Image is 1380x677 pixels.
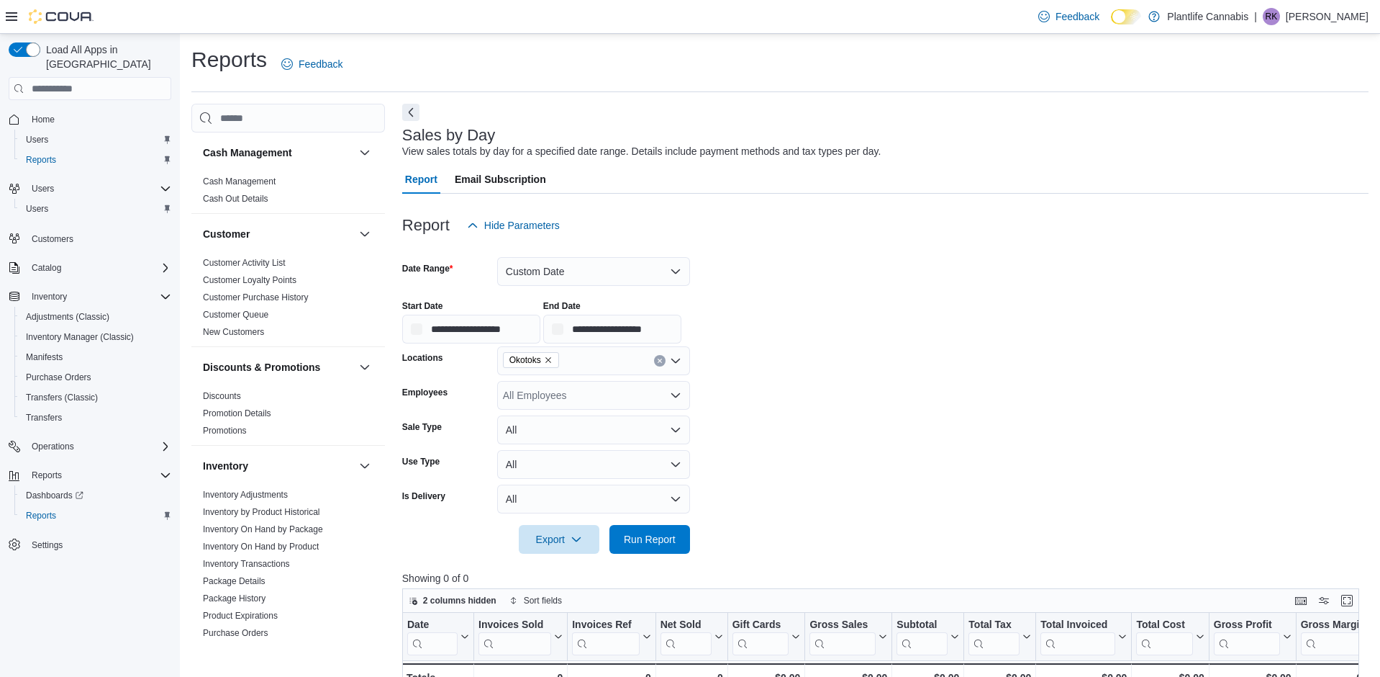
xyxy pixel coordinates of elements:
[1040,619,1115,632] div: Total Invoiced
[732,619,800,655] button: Gift Cards
[732,619,789,655] div: Gift Card Sales
[26,134,48,145] span: Users
[203,326,264,338] span: New Customers
[654,355,666,367] button: Clear input
[20,507,62,524] a: Reports
[203,507,320,517] a: Inventory by Product Historical
[203,310,268,320] a: Customer Queue
[203,145,292,160] h3: Cash Management
[26,230,79,248] a: Customers
[402,490,445,502] label: Is Delivery
[191,45,267,74] h1: Reports
[14,199,177,219] button: Users
[26,467,68,484] button: Reports
[203,145,353,160] button: Cash Management
[299,57,342,71] span: Feedback
[609,525,690,554] button: Run Report
[14,485,177,506] a: Dashboards
[20,200,171,218] span: Users
[203,459,353,473] button: Inventory
[543,315,681,344] input: Press the down key to open a popover containing a calendar.
[403,592,502,609] button: 2 columns hidden
[14,150,177,170] button: Reports
[32,262,61,274] span: Catalog
[407,619,458,655] div: Date
[1040,619,1127,655] button: Total Invoiced
[26,438,80,455] button: Operations
[14,387,177,408] button: Transfers (Classic)
[1136,619,1192,655] div: Total Cost
[203,275,296,285] a: Customer Loyalty Points
[203,490,288,500] a: Inventory Adjustments
[26,537,68,554] a: Settings
[497,416,690,444] button: All
[809,619,876,655] div: Gross Sales
[1300,619,1373,632] div: Gross Margin
[543,300,581,312] label: End Date
[203,426,247,436] a: Promotions
[32,291,67,302] span: Inventory
[20,151,62,169] a: Reports
[26,111,60,128] a: Home
[26,438,171,455] span: Operations
[32,470,62,481] span: Reports
[203,327,264,337] a: New Customers
[203,227,250,241] h3: Customer
[276,50,348,79] a: Feedback
[356,359,373,376] button: Discounts & Promotions
[896,619,948,655] div: Subtotal
[527,525,591,554] span: Export
[356,457,373,475] button: Inventory
[203,524,323,535] span: Inventory On Hand by Package
[402,421,442,433] label: Sale Type
[1056,9,1099,24] span: Feedback
[1214,619,1292,655] button: Gross Profit
[504,592,568,609] button: Sort fields
[20,328,140,346] a: Inventory Manager (Classic)
[26,154,56,166] span: Reports
[203,628,268,638] a: Purchase Orders
[356,225,373,243] button: Customer
[1111,24,1112,25] span: Dark Mode
[1040,619,1115,655] div: Total Invoiced
[3,258,177,278] button: Catalog
[402,104,419,121] button: Next
[26,392,98,403] span: Transfers (Classic)
[20,349,68,366] a: Manifests
[732,619,789,632] div: Gift Cards
[20,389,104,406] a: Transfers (Classic)
[660,619,711,632] div: Net Sold
[203,611,278,621] a: Product Expirations
[544,356,553,364] button: Remove Okotoks from selection in this group
[203,194,268,204] a: Cash Out Details
[402,387,448,398] label: Employees
[3,287,177,307] button: Inventory
[20,308,115,326] a: Adjustments (Classic)
[968,619,1031,655] button: Total Tax
[26,536,171,554] span: Settings
[20,369,97,386] a: Purchase Orders
[9,103,171,593] nav: Complex example
[3,228,177,248] button: Customers
[1338,592,1356,609] button: Enter fullscreen
[1111,9,1141,24] input: Dark Mode
[26,259,171,277] span: Catalog
[191,254,385,346] div: Customer
[572,619,639,632] div: Invoices Ref
[20,131,54,148] a: Users
[423,595,496,606] span: 2 columns hidden
[1136,619,1192,632] div: Total Cost
[29,9,94,24] img: Cova
[203,576,265,586] a: Package Details
[203,627,268,639] span: Purchase Orders
[32,539,63,551] span: Settings
[14,327,177,347] button: Inventory Manager (Classic)
[26,110,171,128] span: Home
[3,179,177,199] button: Users
[3,109,177,130] button: Home
[203,257,286,269] span: Customer Activity List
[402,315,540,344] input: Press the down key to open a popover containing a calendar.
[809,619,887,655] button: Gross Sales
[20,131,171,148] span: Users
[203,593,265,604] a: Package History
